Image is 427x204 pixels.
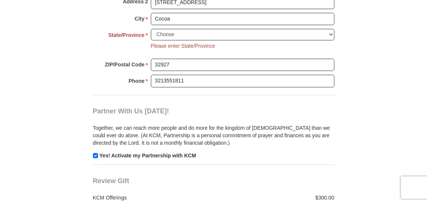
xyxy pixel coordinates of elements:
[99,153,196,159] strong: Yes! Activate my Partnership with KCM
[129,76,145,86] strong: Phone
[109,30,145,40] strong: State/Province
[135,13,144,24] strong: City
[214,194,339,201] div: $300.00
[105,59,145,70] strong: ZIP/Postal Code
[89,194,214,201] div: KCM Offerings
[93,107,169,115] span: Partner With Us [DATE]!
[93,177,129,185] span: Review Gift
[151,42,216,50] li: Please enter State/Province
[93,124,334,147] p: Together, we can reach more people and do more for the kingdom of [DEMOGRAPHIC_DATA] than we coul...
